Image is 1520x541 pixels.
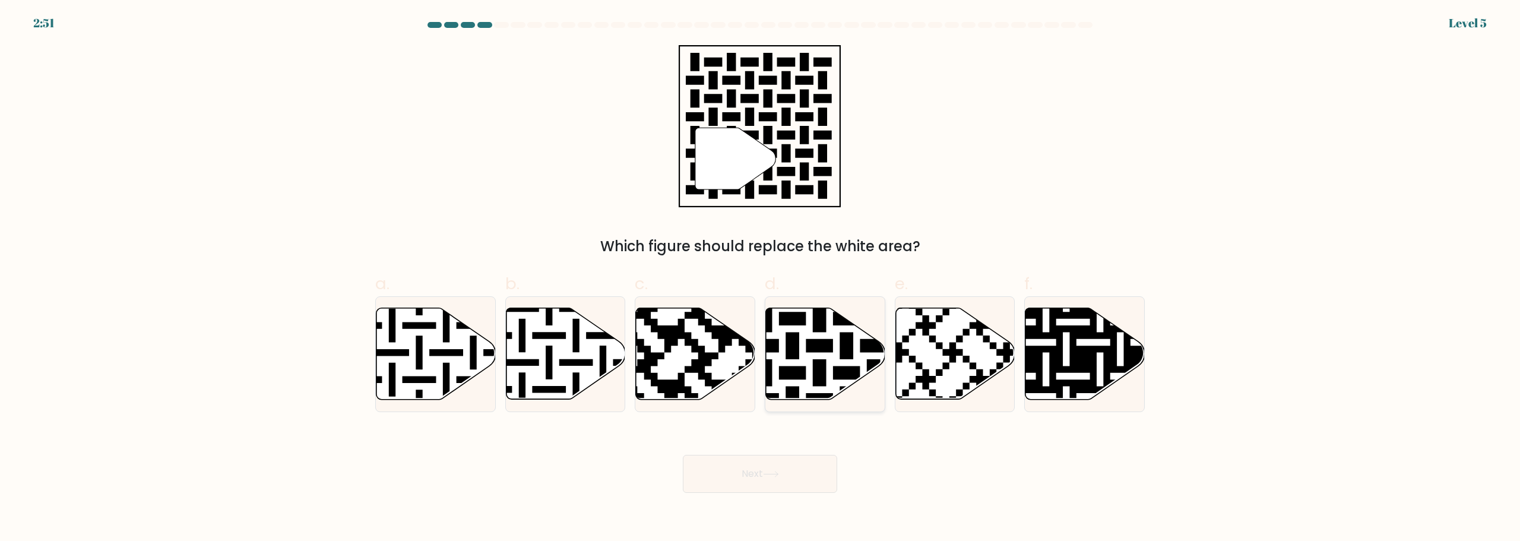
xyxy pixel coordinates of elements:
span: d. [765,272,779,295]
span: a. [375,272,389,295]
g: " [695,128,776,189]
div: 2:51 [33,14,55,32]
div: Which figure should replace the white area? [382,236,1138,257]
span: c. [635,272,648,295]
div: Level 5 [1449,14,1487,32]
span: f. [1024,272,1033,295]
span: b. [505,272,520,295]
span: e. [895,272,908,295]
button: Next [683,455,837,493]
